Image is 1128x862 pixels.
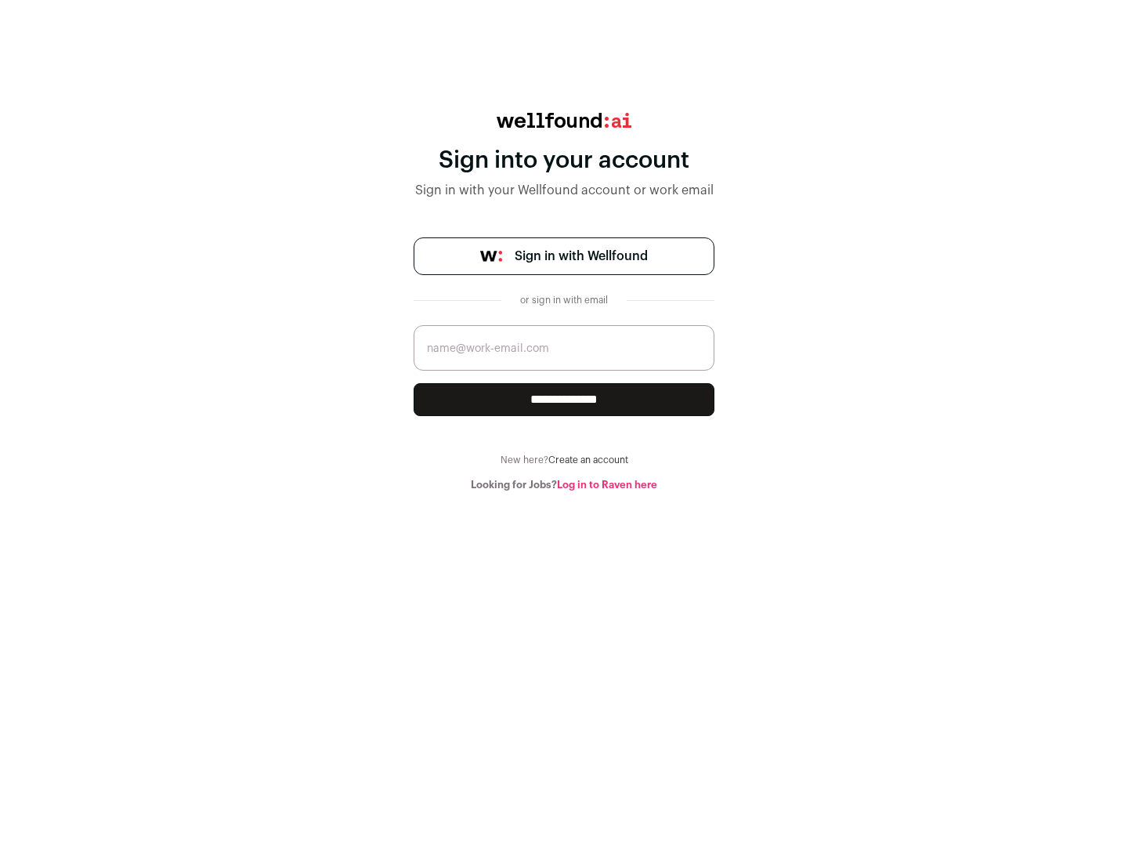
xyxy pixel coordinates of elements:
[414,181,714,200] div: Sign in with your Wellfound account or work email
[548,455,628,465] a: Create an account
[414,479,714,491] div: Looking for Jobs?
[480,251,502,262] img: wellfound-symbol-flush-black-fb3c872781a75f747ccb3a119075da62bfe97bd399995f84a933054e44a575c4.png
[557,480,657,490] a: Log in to Raven here
[414,147,714,175] div: Sign into your account
[414,325,714,371] input: name@work-email.com
[514,294,614,306] div: or sign in with email
[414,454,714,466] div: New here?
[497,113,631,128] img: wellfound:ai
[414,237,714,275] a: Sign in with Wellfound
[515,247,648,266] span: Sign in with Wellfound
